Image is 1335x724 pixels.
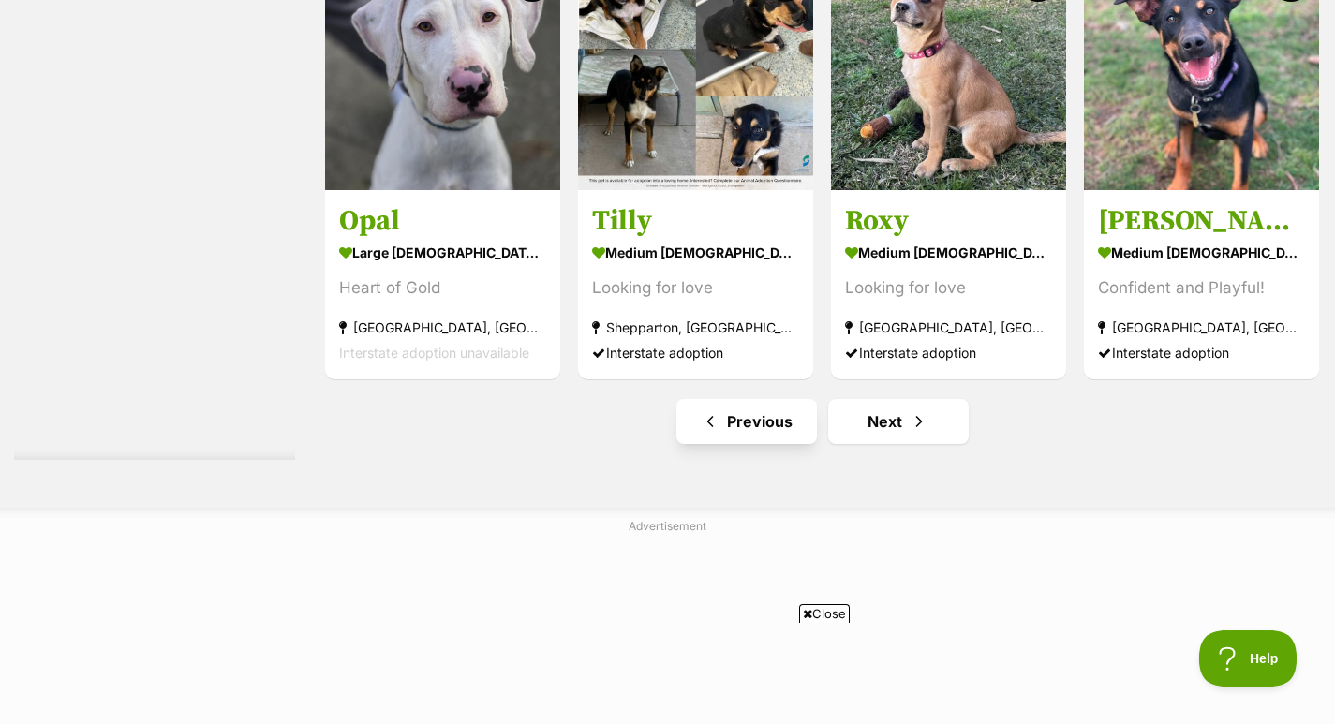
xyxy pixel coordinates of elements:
strong: [GEOGRAPHIC_DATA], [GEOGRAPHIC_DATA] [1098,316,1305,341]
strong: medium [DEMOGRAPHIC_DATA] Dog [1098,240,1305,267]
div: Heart of Gold [339,276,546,302]
div: Interstate adoption [592,341,799,366]
a: [PERSON_NAME] medium [DEMOGRAPHIC_DATA] Dog Confident and Playful! [GEOGRAPHIC_DATA], [GEOGRAPHIC... [1084,190,1319,380]
iframe: Advertisement [214,630,1122,715]
a: Next page [828,399,969,444]
span: Close [799,604,850,623]
nav: Pagination [323,399,1321,444]
span: Interstate adoption unavailable [339,346,529,362]
strong: large [DEMOGRAPHIC_DATA] Dog [339,240,546,267]
div: Interstate adoption [1098,341,1305,366]
h3: Opal [339,204,546,240]
h3: Roxy [845,204,1052,240]
a: Roxy medium [DEMOGRAPHIC_DATA] Dog Looking for love [GEOGRAPHIC_DATA], [GEOGRAPHIC_DATA] Intersta... [831,190,1066,380]
div: Looking for love [592,276,799,302]
h3: [PERSON_NAME] [1098,204,1305,240]
strong: medium [DEMOGRAPHIC_DATA] Dog [592,240,799,267]
a: Previous page [676,399,817,444]
h3: Tilly [592,204,799,240]
a: Opal large [DEMOGRAPHIC_DATA] Dog Heart of Gold [GEOGRAPHIC_DATA], [GEOGRAPHIC_DATA] Interstate a... [325,190,560,380]
strong: [GEOGRAPHIC_DATA], [GEOGRAPHIC_DATA] [339,316,546,341]
strong: [GEOGRAPHIC_DATA], [GEOGRAPHIC_DATA] [845,316,1052,341]
div: Interstate adoption [845,341,1052,366]
strong: medium [DEMOGRAPHIC_DATA] Dog [845,240,1052,267]
div: Looking for love [845,276,1052,302]
strong: Shepparton, [GEOGRAPHIC_DATA] [592,316,799,341]
div: Confident and Playful! [1098,276,1305,302]
iframe: Help Scout Beacon - Open [1199,630,1298,687]
a: Tilly medium [DEMOGRAPHIC_DATA] Dog Looking for love Shepparton, [GEOGRAPHIC_DATA] Interstate ado... [578,190,813,380]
